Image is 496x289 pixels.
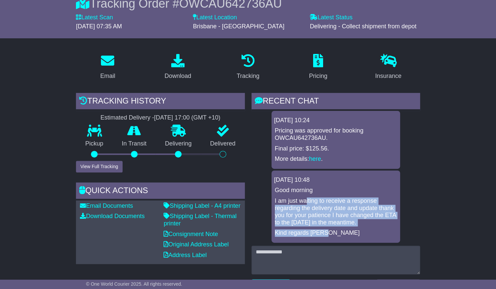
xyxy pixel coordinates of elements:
[76,140,113,147] p: Pickup
[154,114,220,122] div: [DATE] 17:00 (GMT +10)
[76,161,122,172] button: View Full Tracking
[275,229,397,237] p: Kind regards [PERSON_NAME]
[80,213,145,219] a: Download Documents
[275,155,397,163] p: More details: .
[96,52,120,83] a: Email
[160,52,196,83] a: Download
[165,72,191,81] div: Download
[76,182,245,200] div: Quick Actions
[193,23,284,30] span: Brisbane - [GEOGRAPHIC_DATA]
[100,72,115,81] div: Email
[309,155,321,162] a: here
[274,176,397,184] div: [DATE] 10:48
[275,197,397,226] p: I am just waiting to receive a response regarding the delivery date and update thank you for your...
[310,23,416,30] span: Delivering - Collect shipment from depot
[310,14,352,21] label: Latest Status
[251,93,420,111] div: RECENT CHAT
[76,14,113,21] label: Latest Scan
[164,252,207,258] a: Address Label
[113,140,156,147] p: In Transit
[232,52,263,83] a: Tracking
[164,241,229,248] a: Original Address Label
[76,23,122,30] span: [DATE] 07:35 AM
[275,187,397,194] p: Good morning
[275,127,397,142] p: Pricing was approved for booking OWCAU642736AU.
[371,52,406,83] a: Insurance
[156,140,201,147] p: Delivering
[309,72,327,81] div: Pricing
[275,145,397,152] p: Final price: $125.56.
[164,213,237,227] a: Shipping Label - Thermal printer
[164,202,240,209] a: Shipping Label - A4 printer
[86,281,182,287] span: © One World Courier 2025. All rights reserved.
[274,117,397,124] div: [DATE] 10:24
[76,114,245,122] div: Estimated Delivery -
[201,140,245,147] p: Delivered
[237,72,259,81] div: Tracking
[193,14,237,21] label: Latest Location
[164,231,218,237] a: Consignment Note
[375,72,401,81] div: Insurance
[80,202,133,209] a: Email Documents
[305,52,332,83] a: Pricing
[76,93,245,111] div: Tracking history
